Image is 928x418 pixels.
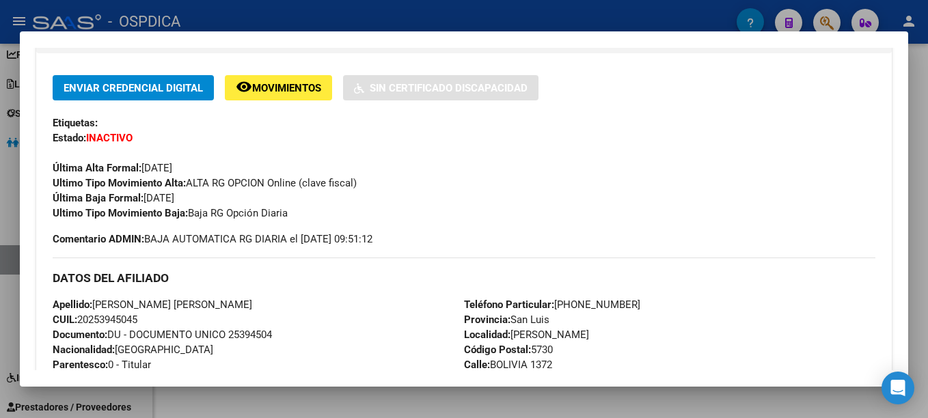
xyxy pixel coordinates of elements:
[53,162,141,174] strong: Última Alta Formal:
[464,298,554,311] strong: Teléfono Particular:
[53,177,357,189] span: ALTA RG OPCION Online (clave fiscal)
[53,192,144,204] strong: Última Baja Formal:
[53,270,875,285] h3: DATOS DEL AFILIADO
[53,298,252,311] span: [PERSON_NAME] [PERSON_NAME]
[882,372,914,404] div: Open Intercom Messenger
[53,344,115,356] strong: Nacionalidad:
[53,313,77,326] strong: CUIL:
[53,132,86,144] strong: Estado:
[464,344,531,356] strong: Código Postal:
[225,75,332,100] button: Movimientos
[53,329,107,341] strong: Documento:
[53,207,188,219] strong: Ultimo Tipo Movimiento Baja:
[464,313,549,326] span: San Luis
[53,192,174,204] span: [DATE]
[252,82,321,94] span: Movimientos
[464,359,490,371] strong: Calle:
[464,359,552,371] span: BOLIVIA 1372
[53,344,213,356] span: [GEOGRAPHIC_DATA]
[464,344,553,356] span: 5730
[343,75,538,100] button: Sin Certificado Discapacidad
[464,298,640,311] span: [PHONE_NUMBER]
[53,298,92,311] strong: Apellido:
[53,177,186,189] strong: Ultimo Tipo Movimiento Alta:
[53,359,108,371] strong: Parentesco:
[53,75,214,100] button: Enviar Credencial Digital
[464,329,589,341] span: [PERSON_NAME]
[464,313,510,326] strong: Provincia:
[53,207,288,219] span: Baja RG Opción Diaria
[53,329,272,341] span: DU - DOCUMENTO UNICO 25394504
[53,313,137,326] span: 20253945045
[64,82,203,94] span: Enviar Credencial Digital
[370,82,528,94] span: Sin Certificado Discapacidad
[53,162,172,174] span: [DATE]
[86,132,133,144] strong: INACTIVO
[464,329,510,341] strong: Localidad:
[236,79,252,95] mat-icon: remove_red_eye
[53,117,98,129] strong: Etiquetas:
[53,359,151,371] span: 0 - Titular
[53,233,144,245] strong: Comentario ADMIN:
[53,232,372,247] span: BAJA AUTOMATICA RG DIARIA el [DATE] 09:51:12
